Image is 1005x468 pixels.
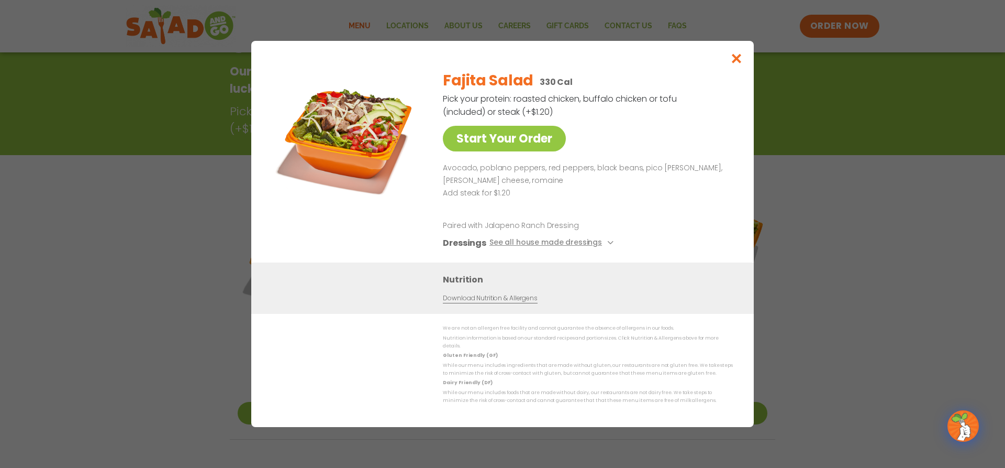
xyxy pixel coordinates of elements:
[540,75,573,89] p: 330 Cal
[443,162,729,187] p: Avocado, poblano peppers, red peppers, black beans, pico [PERSON_NAME], [PERSON_NAME] cheese, rom...
[720,41,754,76] button: Close modal
[443,220,636,231] p: Paired with Jalapeno Ranch Dressing
[443,236,486,249] h3: Dressings
[443,273,738,286] h3: Nutrition
[443,324,733,332] p: We are not an allergen free facility and cannot guarantee the absence of allergens in our foods.
[443,388,733,405] p: While our menu includes foods that are made without dairy, our restaurants are not dairy free. We...
[443,379,492,386] strong: Dairy Friendly (DF)
[443,92,678,118] p: Pick your protein: roasted chicken, buffalo chicken or tofu (included) or steak (+$1.20)
[489,236,617,249] button: See all house made dressings
[275,62,421,209] img: Featured product photo for Fajita Salad
[443,70,533,92] h2: Fajita Salad
[443,362,733,378] p: While our menu includes ingredients that are made without gluten, our restaurants are not gluten ...
[948,411,978,441] img: wpChatIcon
[443,293,537,303] a: Download Nutrition & Allergens
[443,334,733,351] p: Nutrition information is based on our standard recipes and portion sizes. Click Nutrition & Aller...
[443,126,566,151] a: Start Your Order
[443,352,497,358] strong: Gluten Friendly (GF)
[443,187,729,200] p: Add steak for $1.20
